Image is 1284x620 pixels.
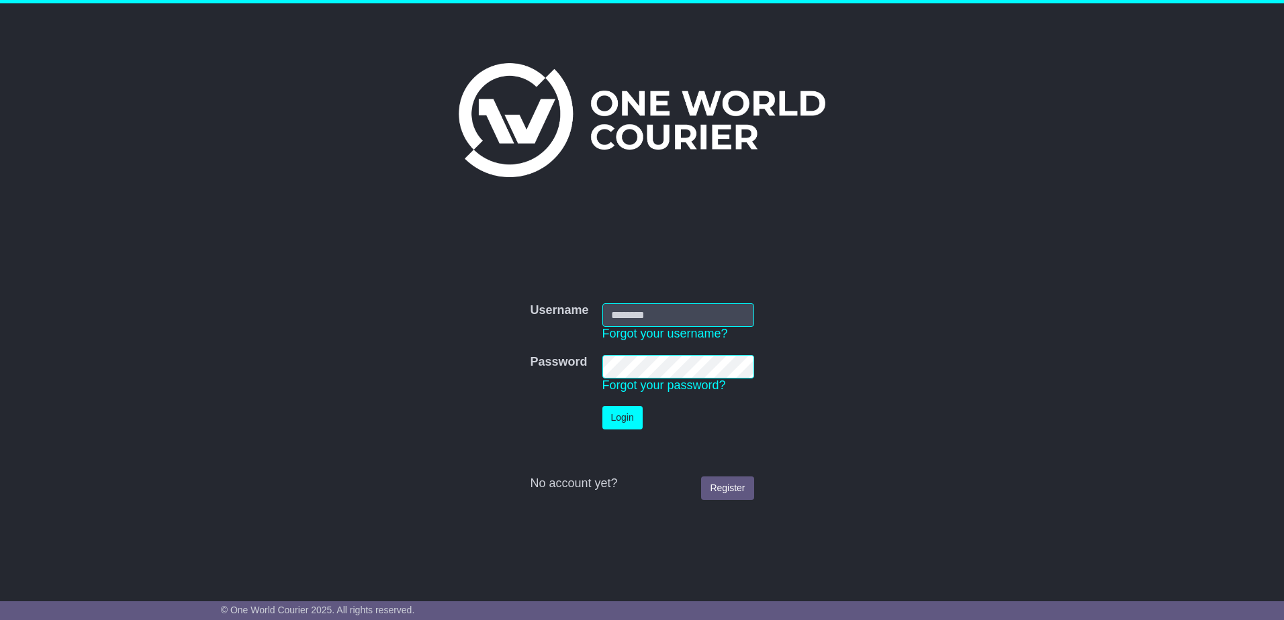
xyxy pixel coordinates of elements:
label: Password [530,355,587,370]
a: Register [701,476,753,500]
div: No account yet? [530,476,753,491]
button: Login [602,406,643,429]
label: Username [530,303,588,318]
a: Forgot your password? [602,378,726,392]
img: One World [459,63,825,177]
a: Forgot your username? [602,327,728,340]
span: © One World Courier 2025. All rights reserved. [221,605,415,615]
